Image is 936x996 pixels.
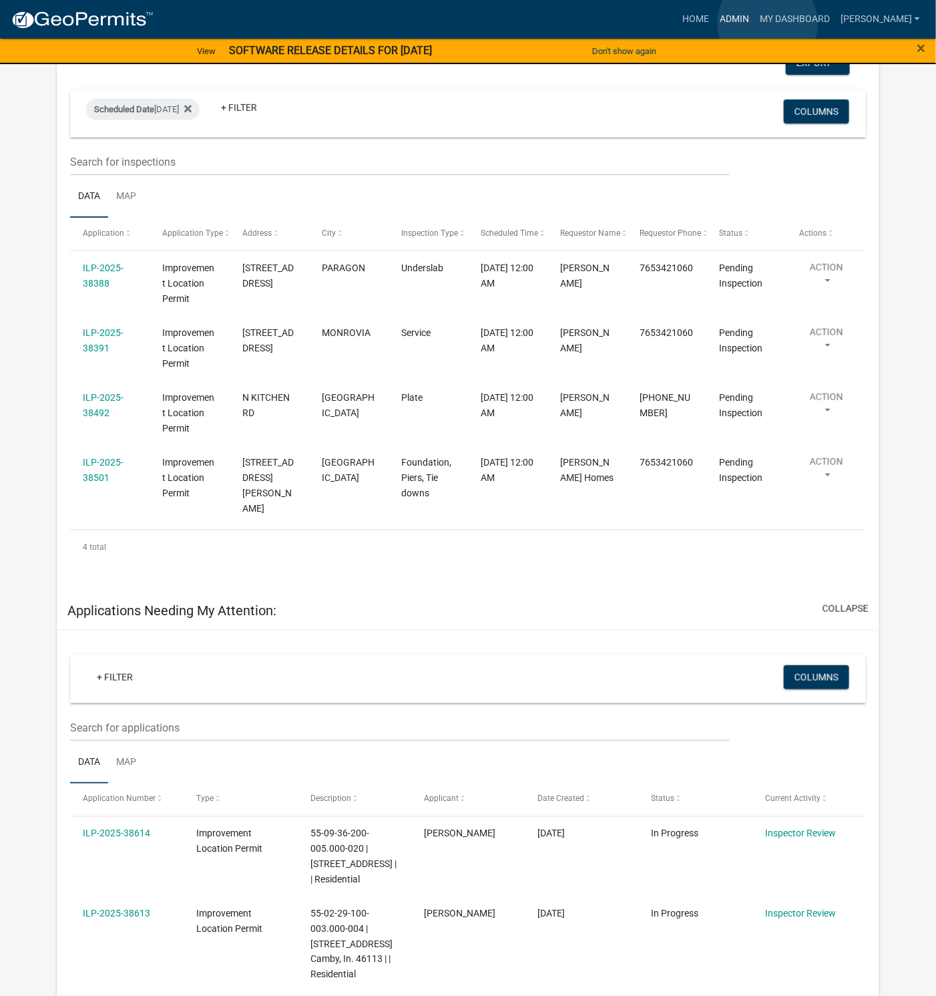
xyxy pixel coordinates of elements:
[242,327,294,353] span: 7373 N BRIARHOPPER RD
[83,794,156,804] span: Application Number
[468,218,547,250] datatable-header-cell: Scheduled Time
[784,100,849,124] button: Columns
[108,176,144,218] a: Map
[162,457,214,498] span: Improvement Location Permit
[560,327,610,353] span: Chad Mccloud
[322,392,375,418] span: MOORESVILLE
[70,148,730,176] input: Search for inspections
[310,828,397,884] span: 55-09-36-200-005.000-020 | 3230 St Rd 44 Martinsville, IN 46151 | | Residential
[481,228,538,238] span: Scheduled Time
[67,603,276,619] h5: Applications Needing My Attention:
[537,828,565,839] span: 09/12/2025
[83,828,150,839] a: ILP-2025-38614
[652,828,699,839] span: In Progress
[707,218,786,250] datatable-header-cell: Status
[560,457,614,483] span: Clayton Homes
[639,784,752,816] datatable-header-cell: Status
[83,908,150,919] a: ILP-2025-38613
[162,392,214,434] span: Improvement Location Permit
[242,263,294,289] span: 2110 S S R 67
[786,218,866,250] datatable-header-cell: Actions
[150,218,229,250] datatable-header-cell: Application Type
[720,228,743,238] span: Status
[108,741,144,784] a: Map
[525,784,638,816] datatable-header-cell: Date Created
[560,228,620,238] span: Requestor Name
[57,21,879,591] div: collapse
[197,828,263,854] span: Improvement Location Permit
[424,794,459,804] span: Applicant
[640,263,694,273] span: 7653421060
[640,327,694,338] span: 7653421060
[83,457,124,483] a: ILP-2025-38501
[720,392,763,418] span: Pending Inspection
[229,218,308,250] datatable-header-cell: Address
[799,325,854,359] button: Action
[401,263,443,273] span: Underslab
[94,104,154,114] span: Scheduled Date
[752,784,866,816] datatable-header-cell: Current Activity
[192,40,221,62] a: View
[83,392,124,418] a: ILP-2025-38492
[481,327,533,353] span: 09/12/2025, 12:00 AM
[823,602,869,616] button: collapse
[917,40,926,56] button: Close
[322,327,371,338] span: MONROVIA
[765,908,836,919] a: Inspector Review
[401,392,423,403] span: Plate
[322,457,375,483] span: MORGANTOWN
[86,99,200,120] div: [DATE]
[799,390,854,424] button: Action
[70,218,150,250] datatable-header-cell: Application
[309,218,389,250] datatable-header-cell: City
[652,794,675,804] span: Status
[481,263,533,289] span: 09/12/2025, 12:00 AM
[481,392,533,418] span: 09/12/2025, 12:00 AM
[640,228,702,238] span: Requestor Phone
[835,7,925,32] a: [PERSON_NAME]
[162,327,214,369] span: Improvement Location Permit
[70,741,108,784] a: Data
[401,457,451,498] span: Foundation, Piers, Tie downs
[917,39,926,57] span: ×
[560,263,610,289] span: Bryant
[784,665,849,689] button: Columns
[799,261,854,294] button: Action
[627,218,706,250] datatable-header-cell: Requestor Phone
[481,457,533,483] span: 09/12/2025, 12:00 AM
[754,7,835,32] a: My Dashboard
[184,784,297,816] datatable-header-cell: Type
[162,263,214,304] span: Improvement Location Permit
[70,714,730,741] input: Search for applications
[86,665,144,689] a: + Filter
[799,455,854,488] button: Action
[677,7,714,32] a: Home
[765,828,836,839] a: Inspector Review
[714,7,754,32] a: Admin
[197,908,263,935] span: Improvement Location Permit
[310,908,393,980] span: 55-02-29-100-003.000-004 | 5023 E North County Line Rd. Camby, In. 46113 | | Residential
[720,457,763,483] span: Pending Inspection
[322,263,365,273] span: PARAGON
[310,794,351,804] span: Description
[720,263,763,289] span: Pending Inspection
[83,327,124,353] a: ILP-2025-38391
[70,176,108,218] a: Data
[424,828,495,839] span: Jeff Rabourn
[83,228,124,238] span: Application
[765,794,821,804] span: Current Activity
[652,908,699,919] span: In Progress
[242,392,290,418] span: N KITCHEN RD
[547,218,627,250] datatable-header-cell: Requestor Name
[799,228,827,238] span: Actions
[411,784,525,816] datatable-header-cell: Applicant
[720,327,763,353] span: Pending Inspection
[322,228,336,238] span: City
[242,228,272,238] span: Address
[70,784,184,816] datatable-header-cell: Application Number
[537,794,584,804] span: Date Created
[229,44,432,57] strong: SOFTWARE RELEASE DETAILS FOR [DATE]
[587,40,662,62] button: Don't show again
[560,392,610,418] span: Kevin Bradshaw
[401,327,431,338] span: Service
